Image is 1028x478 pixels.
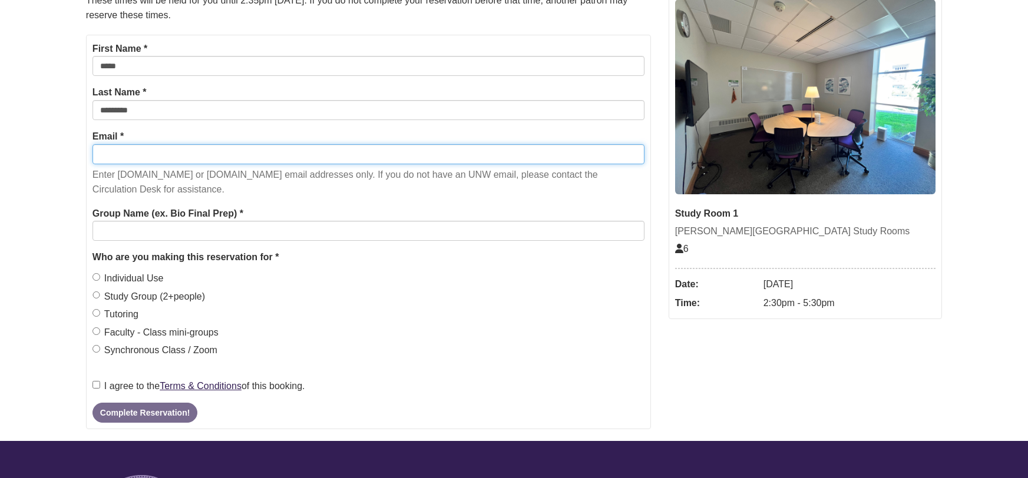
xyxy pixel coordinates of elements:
label: I agree to the of this booking. [92,379,305,394]
label: First Name * [92,41,147,57]
label: Faculty - Class mini-groups [92,325,219,340]
label: Last Name * [92,85,147,100]
label: Study Group (2+people) [92,289,205,304]
input: Individual Use [92,273,100,281]
input: Tutoring [92,309,100,317]
label: Group Name (ex. Bio Final Prep) * [92,206,243,221]
input: I agree to theTerms & Conditionsof this booking. [92,381,100,389]
a: Terms & Conditions [160,381,242,391]
label: Tutoring [92,307,138,322]
dt: Date: [675,275,758,294]
label: Synchronous Class / Zoom [92,343,217,358]
dd: [DATE] [763,275,936,294]
dd: 2:30pm - 5:30pm [763,294,936,313]
span: The capacity of this space [675,244,689,254]
button: Complete Reservation! [92,403,197,423]
dt: Time: [675,294,758,313]
div: Study Room 1 [675,206,936,221]
input: Faculty - Class mini-groups [92,327,100,335]
label: Individual Use [92,271,164,286]
legend: Who are you making this reservation for * [92,250,644,265]
div: [PERSON_NAME][GEOGRAPHIC_DATA] Study Rooms [675,224,936,239]
label: Email * [92,129,124,144]
input: Synchronous Class / Zoom [92,345,100,353]
input: Study Group (2+people) [92,291,100,299]
p: Enter [DOMAIN_NAME] or [DOMAIN_NAME] email addresses only. If you do not have an UNW email, pleas... [92,167,644,197]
